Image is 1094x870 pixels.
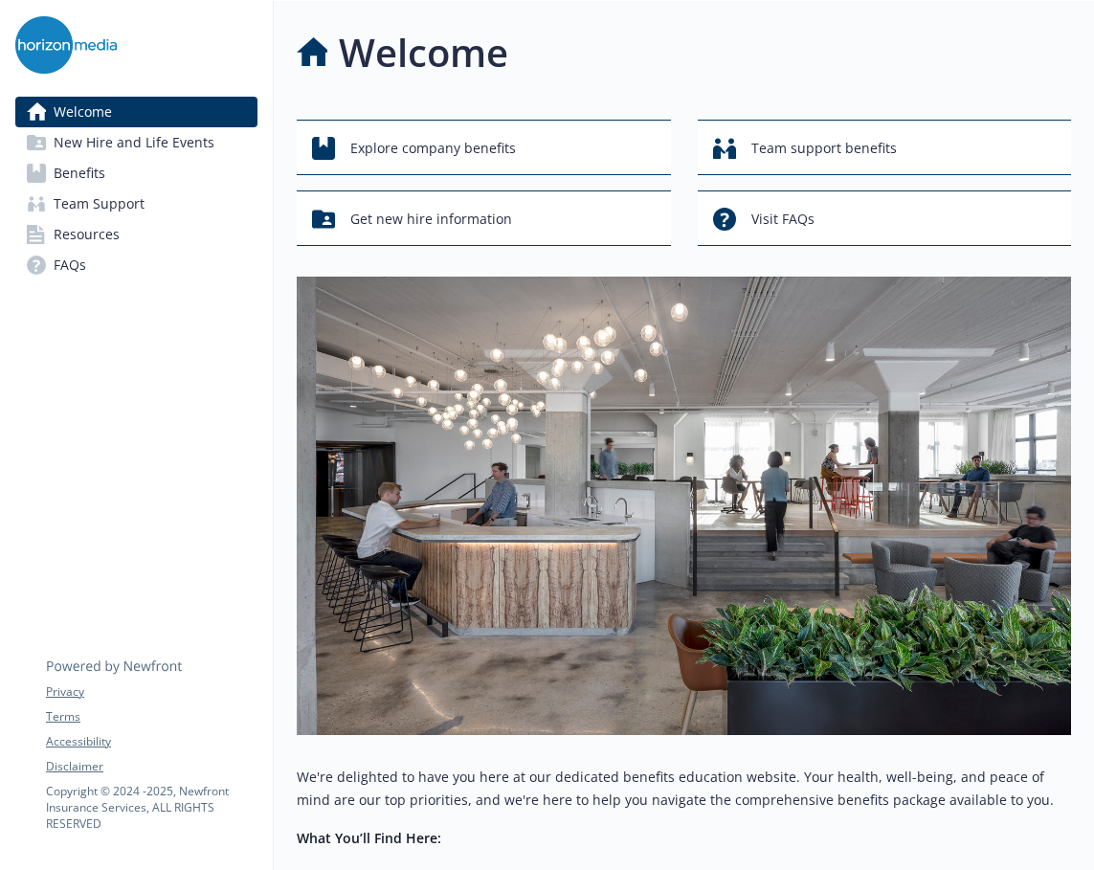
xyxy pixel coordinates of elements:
[46,783,257,832] p: Copyright © 2024 - 2025 , Newfront Insurance Services, ALL RIGHTS RESERVED
[54,97,112,127] span: Welcome
[46,733,257,750] a: Accessibility
[54,189,145,219] span: Team Support
[15,97,257,127] a: Welcome
[350,130,516,167] span: Explore company benefits
[15,250,257,280] a: FAQs
[339,24,508,81] h1: Welcome
[297,829,441,847] strong: What You’ll Find Here:
[46,708,257,725] a: Terms
[297,120,671,175] button: Explore company benefits
[15,158,257,189] a: Benefits
[15,219,257,250] a: Resources
[15,189,257,219] a: Team Support
[698,190,1072,246] button: Visit FAQs
[297,277,1071,735] img: overview page banner
[46,683,257,701] a: Privacy
[297,190,671,246] button: Get new hire information
[15,127,257,158] a: New Hire and Life Events
[350,201,512,237] span: Get new hire information
[54,158,105,189] span: Benefits
[54,250,86,280] span: FAQs
[751,201,815,237] span: Visit FAQs
[54,219,120,250] span: Resources
[698,120,1072,175] button: Team support benefits
[54,127,214,158] span: New Hire and Life Events
[297,766,1071,812] p: We're delighted to have you here at our dedicated benefits education website. Your health, well-b...
[46,758,257,775] a: Disclaimer
[751,130,897,167] span: Team support benefits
